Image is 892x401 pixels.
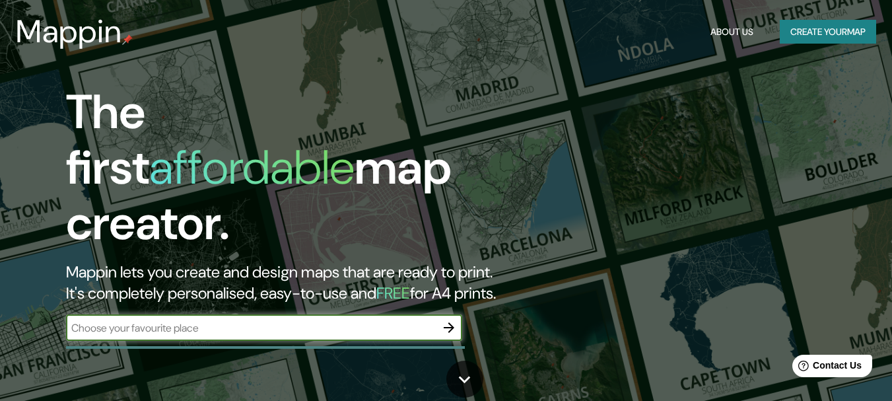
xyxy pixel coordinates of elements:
button: Create yourmap [780,20,876,44]
h3: Mappin [16,13,122,50]
h2: Mappin lets you create and design maps that are ready to print. It's completely personalised, eas... [66,262,512,304]
h5: FREE [376,283,410,303]
h1: affordable [149,137,355,198]
iframe: Help widget launcher [774,349,877,386]
h1: The first map creator. [66,85,512,262]
img: mappin-pin [122,34,133,45]
input: Choose your favourite place [66,320,436,336]
button: About Us [705,20,759,44]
